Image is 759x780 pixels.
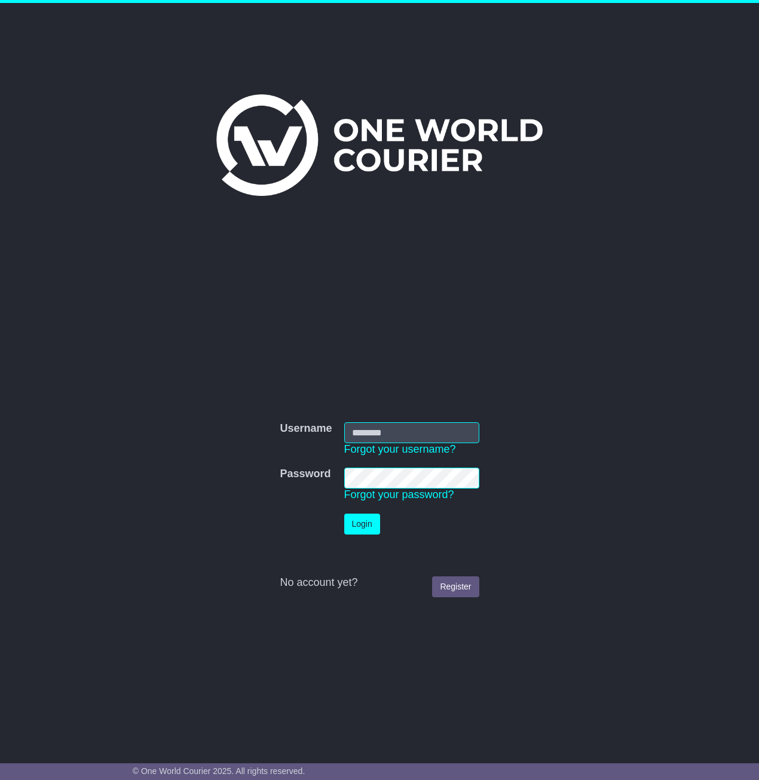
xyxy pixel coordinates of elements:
[280,468,330,481] label: Password
[432,576,479,597] a: Register
[133,766,305,776] span: © One World Courier 2025. All rights reserved.
[216,94,543,196] img: One World
[280,576,479,589] div: No account yet?
[280,422,332,435] label: Username
[344,514,380,535] button: Login
[344,489,454,500] a: Forgot your password?
[344,443,456,455] a: Forgot your username?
